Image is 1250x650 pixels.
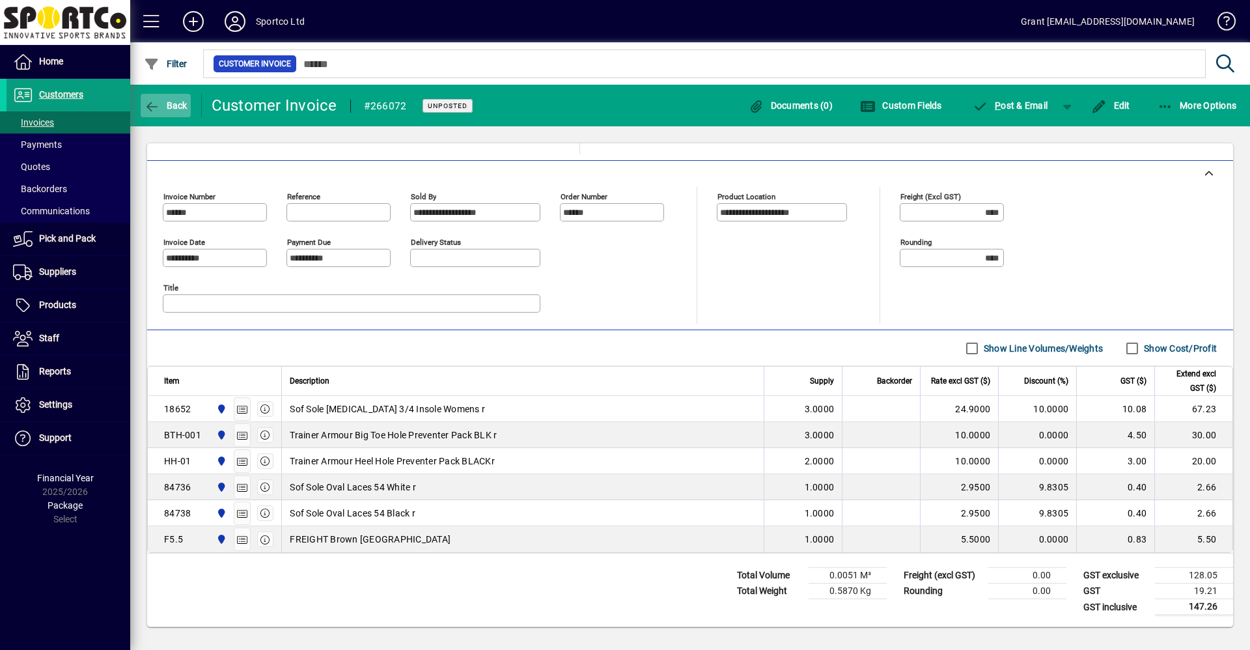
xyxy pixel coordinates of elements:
span: Home [39,56,63,66]
td: GST [1077,584,1155,599]
button: Custom Fields [857,94,945,117]
a: Settings [7,389,130,421]
td: Rounding [897,584,988,599]
td: 0.00 [988,584,1066,599]
a: Knowledge Base [1208,3,1234,45]
td: GST exclusive [1077,568,1155,584]
td: 9.8305 [998,474,1076,500]
span: Payments [13,139,62,150]
div: 5.5000 [928,533,990,546]
td: 4.50 [1076,422,1154,448]
span: Item [164,374,180,388]
td: 0.5870 Kg [809,584,887,599]
div: Customer Invoice [212,95,337,116]
td: Total Volume [730,568,809,584]
div: 84738 [164,507,191,520]
button: More Options [1154,94,1240,117]
button: Edit [1088,94,1133,117]
td: 67.23 [1154,396,1232,422]
td: 10.0000 [998,396,1076,422]
span: FREIGHT Brown [GEOGRAPHIC_DATA] [290,533,451,546]
span: Communications [13,206,90,216]
span: 2.0000 [805,455,835,468]
span: Quotes [13,162,50,172]
label: Show Line Volumes/Weights [981,342,1103,355]
span: GST ($) [1120,374,1146,388]
mat-label: Delivery status [411,238,461,247]
span: Support [39,432,72,443]
span: Supply [810,374,834,388]
div: 18652 [164,403,191,416]
span: Staff [39,333,59,343]
button: Documents (0) [745,94,836,117]
div: BTH-001 [164,429,201,442]
span: Rate excl GST ($) [931,374,990,388]
span: Pick and Pack [39,233,96,244]
span: Settings [39,399,72,410]
span: Sportco Ltd Warehouse [213,428,228,442]
span: Sof Sole Oval Laces 54 Black r [290,507,415,520]
a: Invoices [7,111,130,134]
span: Documents (0) [748,100,833,111]
a: Pick and Pack [7,223,130,255]
a: Suppliers [7,256,130,289]
div: 2.9500 [928,507,990,520]
div: #266072 [364,96,407,117]
mat-label: Payment due [287,238,331,247]
div: 10.0000 [928,429,990,442]
td: 0.00 [988,568,1066,584]
a: Reports [7,356,130,388]
td: 30.00 [1154,422,1232,448]
td: GST inclusive [1077,599,1155,615]
mat-label: Rounding [900,238,932,247]
td: 9.8305 [998,500,1076,526]
td: 0.0000 [998,526,1076,552]
td: 0.40 [1076,474,1154,500]
button: Profile [214,10,256,33]
app-page-header-button: Back [130,94,202,117]
a: Support [7,422,130,455]
button: Back [141,94,191,117]
a: Communications [7,200,130,222]
span: Sof Sole [MEDICAL_DATA] 3/4 Insole Womens r [290,403,485,416]
div: Sportco Ltd [256,11,305,32]
span: Backorders [13,184,67,194]
span: Reports [39,366,71,376]
td: 10.08 [1076,396,1154,422]
span: Sportco Ltd Warehouse [213,506,228,520]
div: 84736 [164,481,191,494]
button: Post & Email [966,94,1055,117]
span: Sportco Ltd Warehouse [213,480,228,494]
span: Backorder [877,374,912,388]
div: 10.0000 [928,455,990,468]
span: Products [39,300,76,310]
mat-label: Freight (excl GST) [900,192,961,201]
span: P [995,100,1001,111]
td: 0.83 [1076,526,1154,552]
span: Discount (%) [1024,374,1068,388]
mat-label: Invoice number [163,192,215,201]
span: Trainer Armour Heel Hole Preventer Pack BLACKr [290,455,495,468]
span: More Options [1158,100,1237,111]
label: Show Cost/Profit [1141,342,1217,355]
td: 0.40 [1076,500,1154,526]
td: 0.0000 [998,422,1076,448]
span: Invoices [13,117,54,128]
td: 20.00 [1154,448,1232,474]
span: Customer Invoice [219,57,291,70]
span: Suppliers [39,266,76,277]
mat-label: Reference [287,192,320,201]
span: Edit [1091,100,1130,111]
td: 147.26 [1155,599,1233,615]
span: Financial Year [37,473,94,483]
a: Backorders [7,178,130,200]
span: Filter [144,59,187,69]
mat-label: Invoice date [163,238,205,247]
td: 128.05 [1155,568,1233,584]
a: Products [7,289,130,322]
mat-label: Title [163,283,178,292]
td: 19.21 [1155,584,1233,599]
div: 2.9500 [928,481,990,494]
span: Package [48,500,83,511]
div: Grant [EMAIL_ADDRESS][DOMAIN_NAME] [1021,11,1195,32]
